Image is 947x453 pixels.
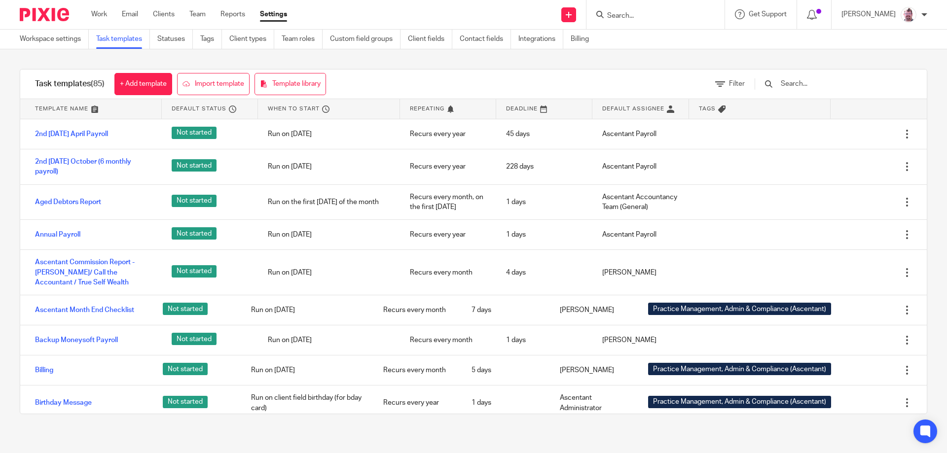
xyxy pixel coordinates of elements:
[20,8,69,21] img: Pixie
[496,328,592,352] div: 1 days
[258,328,400,352] div: Run on [DATE]
[172,127,217,139] span: Not started
[177,73,250,95] a: Import template
[172,105,226,113] span: Default status
[172,265,217,278] span: Not started
[35,230,80,240] a: Annual Payroll
[592,328,689,352] div: [PERSON_NAME]
[462,358,550,383] div: 5 days
[35,157,152,177] a: 2nd [DATE] October (6 monthly payroll)
[122,9,138,19] a: Email
[699,105,716,113] span: Tags
[20,30,89,49] a: Workspace settings
[841,9,896,19] p: [PERSON_NAME]
[653,397,826,407] span: Practice Management, Admin & Compliance (Ascentant)
[163,396,208,408] span: Not started
[496,260,592,285] div: 4 days
[460,30,511,49] a: Contact fields
[258,154,400,179] div: Run on [DATE]
[172,227,217,240] span: Not started
[91,9,107,19] a: Work
[400,154,496,179] div: Recurs every year
[35,197,101,207] a: Aged Debtors Report
[35,305,134,315] a: Ascentant Month End Checklist
[258,122,400,146] div: Run on [DATE]
[172,333,217,345] span: Not started
[901,7,916,23] img: KD3.png
[408,30,452,49] a: Client fields
[35,335,118,345] a: Backup Moneysoft Payroll
[153,9,175,19] a: Clients
[550,385,638,420] div: Ascentant Administrator
[506,105,538,113] span: Deadline
[35,398,92,408] a: Birthday Message
[268,105,320,113] span: When to start
[653,364,826,374] span: Practice Management, Admin & Compliance (Ascentant)
[400,222,496,247] div: Recurs every year
[35,129,108,139] a: 2nd [DATE] April Payroll
[172,159,217,172] span: Not started
[373,358,462,383] div: Recurs every month
[255,73,326,95] a: Template library
[330,30,401,49] a: Custom field groups
[518,30,563,49] a: Integrations
[373,298,462,322] div: Recurs every month
[571,30,596,49] a: Billing
[282,30,323,49] a: Team roles
[163,363,208,375] span: Not started
[260,9,287,19] a: Settings
[400,122,496,146] div: Recurs every year
[35,105,88,113] span: Template name
[410,105,444,113] span: Repeating
[592,185,689,220] div: Ascentant Accountancy Team (General)
[400,260,496,285] div: Recurs every month
[606,12,695,21] input: Search
[780,78,895,89] input: Search...
[462,390,550,415] div: 1 days
[114,73,172,95] a: + Add template
[496,190,592,214] div: 1 days
[241,385,373,420] div: Run on client field birthday (for bday card)
[91,80,105,88] span: (85)
[200,30,222,49] a: Tags
[258,222,400,247] div: Run on [DATE]
[729,80,745,87] span: Filter
[35,79,105,89] h1: Task templates
[592,222,689,247] div: Ascentant Payroll
[400,328,496,352] div: Recurs every month
[229,30,274,49] a: Client types
[602,105,664,113] span: Default assignee
[749,11,787,18] span: Get Support
[163,303,208,315] span: Not started
[550,298,638,322] div: [PERSON_NAME]
[96,30,150,49] a: Task templates
[189,9,206,19] a: Team
[157,30,193,49] a: Statuses
[550,358,638,383] div: [PERSON_NAME]
[496,154,592,179] div: 228 days
[592,122,689,146] div: Ascentant Payroll
[241,298,373,322] div: Run on [DATE]
[35,365,53,375] a: Billing
[592,260,689,285] div: [PERSON_NAME]
[462,298,550,322] div: 7 days
[35,257,152,287] a: Ascentant Commission Report - [PERSON_NAME]/ Call the Accountant / True Self Wealth
[172,195,217,207] span: Not started
[592,154,689,179] div: Ascentant Payroll
[496,122,592,146] div: 45 days
[373,390,462,415] div: Recurs every year
[220,9,245,19] a: Reports
[653,304,826,314] span: Practice Management, Admin & Compliance (Ascentant)
[496,222,592,247] div: 1 days
[258,260,400,285] div: Run on [DATE]
[241,358,373,383] div: Run on [DATE]
[400,185,496,220] div: Recurs every month, on the first [DATE]
[258,190,400,214] div: Run on the first [DATE] of the month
